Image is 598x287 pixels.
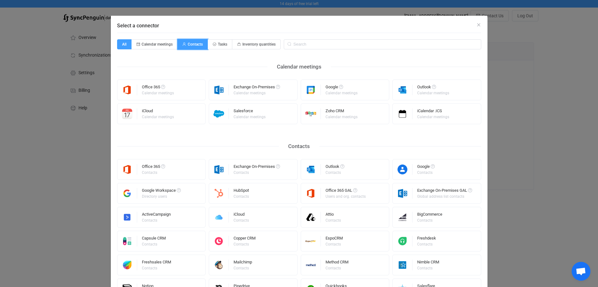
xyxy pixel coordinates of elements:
[301,236,321,246] img: espo-crm.png
[301,108,321,119] img: zoho-crm.png
[142,85,175,91] div: Office 365
[234,266,251,270] div: Contacts
[284,39,481,49] input: Search
[393,188,412,199] img: exchange.png
[142,260,171,266] div: Freshsales CRM
[326,242,342,246] div: Contacts
[234,171,279,174] div: Contacts
[417,195,471,198] div: Global address list contacts
[417,164,435,171] div: Google
[234,188,250,195] div: HubSpot
[209,260,229,270] img: mailchimp.png
[117,188,137,199] img: google-workspace.png
[393,212,412,223] img: big-commerce.png
[142,91,174,95] div: Calendar meetings
[326,164,344,171] div: Outlook
[326,260,348,266] div: Method CRM
[326,115,358,119] div: Calendar meetings
[142,171,164,174] div: Contacts
[417,109,450,115] div: iCalendar .ICS
[117,85,137,95] img: microsoft365.png
[301,164,321,175] img: outlook.png
[326,266,347,270] div: Contacts
[417,242,435,246] div: Contacts
[326,109,358,115] div: Zoho CRM
[117,23,159,29] span: Select a connector
[117,236,137,246] img: capsule.png
[279,141,319,151] div: Contacts
[301,260,321,270] img: methodcrm.png
[142,115,174,119] div: Calendar meetings
[417,85,450,91] div: Outlook
[476,22,481,28] button: Close
[301,188,321,199] img: microsoft365.png
[142,218,170,222] div: Contacts
[234,218,249,222] div: Contacts
[234,91,279,95] div: Calendar meetings
[117,260,137,270] img: freshworks.png
[417,266,438,270] div: Contacts
[209,236,229,246] img: copper.png
[417,115,449,119] div: Calendar meetings
[234,195,249,198] div: Contacts
[142,266,170,270] div: Contacts
[301,85,321,95] img: google.png
[393,236,412,246] img: freshdesk.png
[393,164,412,175] img: google-contacts.png
[393,85,412,95] img: outlook.png
[117,212,137,223] img: activecampaign.png
[326,171,343,174] div: Contacts
[117,108,137,119] img: icloud-calendar.png
[234,85,280,91] div: Exchange On-Premises
[326,218,341,222] div: Contacts
[393,108,412,119] img: icalendar.png
[209,188,229,199] img: hubspot.png
[117,164,137,175] img: microsoft365.png
[234,236,256,242] div: Copper CRM
[142,212,171,218] div: ActiveCampaign
[142,236,166,242] div: Capsule CRM
[142,188,181,195] div: Google Workspace
[417,218,441,222] div: Contacts
[326,236,343,242] div: EspoCRM
[142,109,175,115] div: iCloud
[326,212,342,218] div: Attio
[417,91,449,95] div: Calendar meetings
[209,212,229,223] img: icloud.png
[393,260,412,270] img: nimble.png
[267,62,331,72] div: Calendar meetings
[417,171,434,174] div: Contacts
[417,236,436,242] div: Freshdesk
[234,260,252,266] div: Mailchimp
[209,85,229,95] img: exchange.png
[234,164,280,171] div: Exchange On-Premises
[417,212,442,218] div: BigCommerce
[326,188,367,195] div: Office 365 GAL
[209,164,229,175] img: exchange.png
[417,188,472,195] div: Exchange On-Premises GAL
[326,91,358,95] div: Calendar meetings
[572,262,590,281] a: Open chat
[234,242,255,246] div: Contacts
[234,109,267,115] div: Salesforce
[209,108,229,119] img: salesforce.png
[234,212,250,218] div: iCloud
[142,242,165,246] div: Contacts
[301,212,321,223] img: attio.png
[326,195,366,198] div: Users and org. contacts
[417,260,439,266] div: Nimble CRM
[142,195,180,198] div: Directory users
[142,164,165,171] div: Office 365
[234,115,266,119] div: Calendar meetings
[326,85,358,91] div: Google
